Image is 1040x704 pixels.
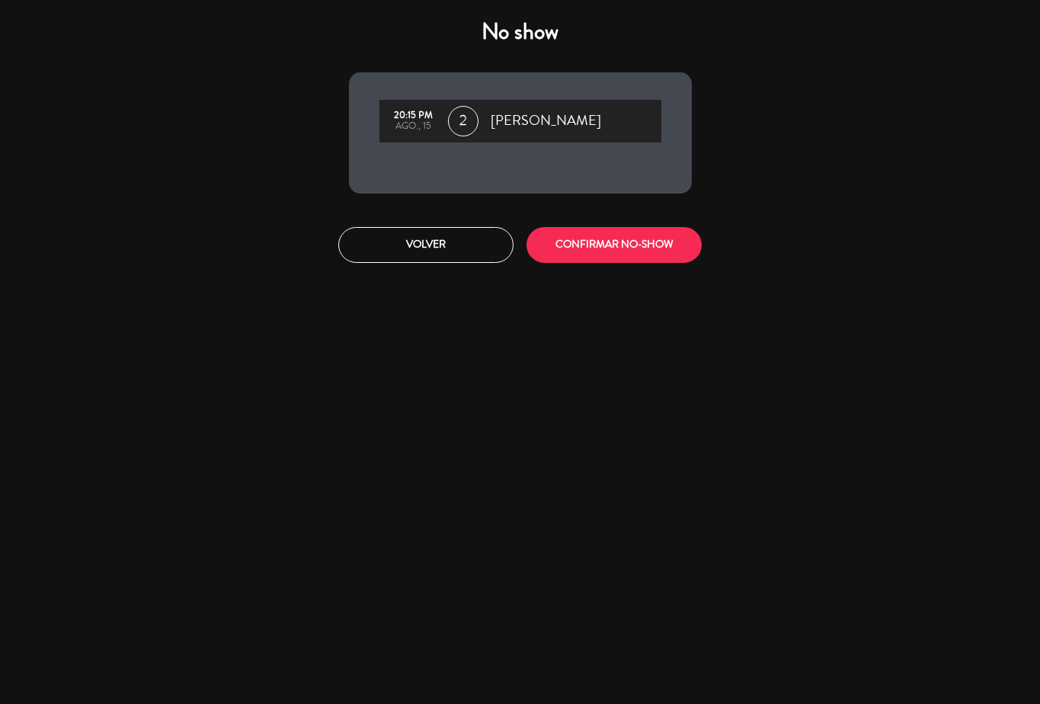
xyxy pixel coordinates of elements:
span: 2 [448,106,478,136]
button: CONFIRMAR NO-SHOW [526,227,702,263]
div: ago., 15 [387,121,440,132]
h4: No show [349,18,692,46]
button: Volver [338,227,514,263]
div: 20:15 PM [387,110,440,121]
span: [PERSON_NAME] [491,110,601,133]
